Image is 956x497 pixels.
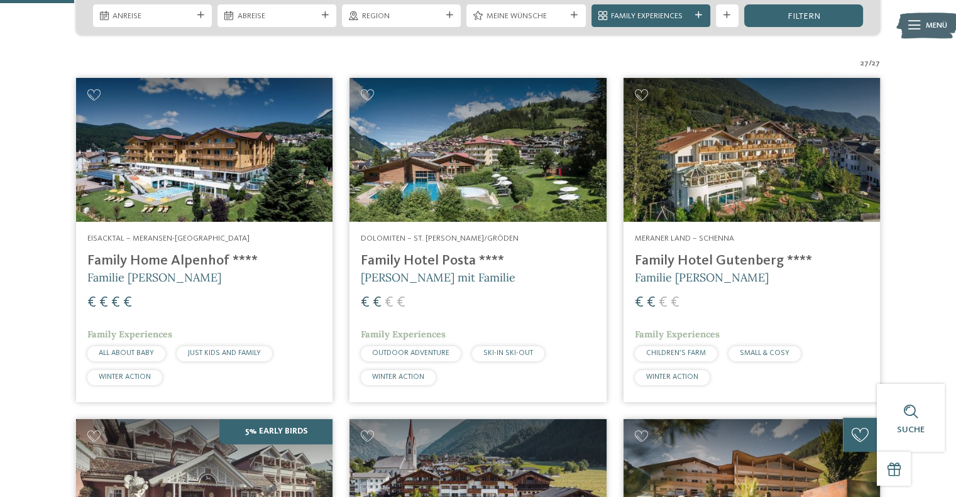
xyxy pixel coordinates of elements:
span: 27 [872,58,880,69]
span: JUST KIDS AND FAMILY [188,349,261,357]
img: Familienhotels gesucht? Hier findet ihr die besten! [349,78,606,222]
span: Familie [PERSON_NAME] [87,270,221,285]
span: Family Experiences [87,329,172,340]
span: Meine Wünsche [486,11,566,22]
span: € [123,295,132,310]
span: € [671,295,679,310]
span: € [99,295,108,310]
span: [PERSON_NAME] mit Familie [361,270,515,285]
span: € [385,295,393,310]
span: Family Experiences [611,11,690,22]
a: Familienhotels gesucht? Hier findet ihr die besten! Dolomiten – St. [PERSON_NAME]/Gröden Family H... [349,78,606,402]
span: Familie [PERSON_NAME] [635,270,769,285]
span: € [361,295,370,310]
span: Eisacktal – Meransen-[GEOGRAPHIC_DATA] [87,234,250,243]
h4: Family Home Alpenhof **** [87,253,321,270]
span: WINTER ACTION [372,373,424,381]
span: Abreise [238,11,317,22]
img: Family Home Alpenhof **** [76,78,332,222]
span: € [111,295,120,310]
span: Region [362,11,441,22]
span: SKI-IN SKI-OUT [483,349,533,357]
span: Suche [897,425,925,434]
span: € [87,295,96,310]
span: Dolomiten – St. [PERSON_NAME]/Gröden [361,234,519,243]
img: Family Hotel Gutenberg **** [624,78,880,222]
h4: Family Hotel Gutenberg **** [635,253,869,270]
span: ALL ABOUT BABY [99,349,154,357]
h4: Family Hotel Posta **** [361,253,595,270]
span: Family Experiences [635,329,720,340]
span: CHILDREN’S FARM [646,349,706,357]
span: SMALL & COSY [740,349,789,357]
a: Familienhotels gesucht? Hier findet ihr die besten! Meraner Land – Schenna Family Hotel Gutenberg... [624,78,880,402]
span: Family Experiences [361,329,446,340]
span: OUTDOOR ADVENTURE [372,349,449,357]
span: € [397,295,405,310]
span: / [869,58,872,69]
span: € [635,295,644,310]
span: € [373,295,382,310]
span: WINTER ACTION [646,373,698,381]
span: 27 [860,58,869,69]
span: Anreise [113,11,192,22]
span: WINTER ACTION [99,373,151,381]
span: € [659,295,668,310]
span: € [647,295,656,310]
a: Familienhotels gesucht? Hier findet ihr die besten! Eisacktal – Meransen-[GEOGRAPHIC_DATA] Family... [76,78,332,402]
span: filtern [787,12,820,21]
span: Meraner Land – Schenna [635,234,734,243]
